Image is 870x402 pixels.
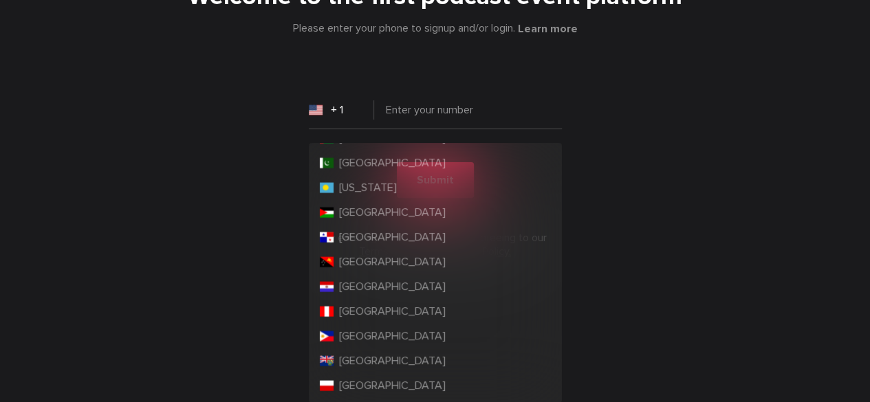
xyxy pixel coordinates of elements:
[339,353,446,367] span: [GEOGRAPHIC_DATA]
[339,254,446,268] span: [GEOGRAPHIC_DATA]
[320,331,334,341] img: PH
[339,328,446,342] span: [GEOGRAPHIC_DATA]
[339,205,446,219] span: [GEOGRAPHIC_DATA]
[320,256,334,267] img: PG
[320,182,334,192] img: PW
[320,232,334,242] img: PA
[518,22,578,36] button: Learn more
[339,279,446,293] span: [GEOGRAPHIC_DATA]
[320,207,334,217] img: PS
[320,281,334,291] img: PY
[309,102,562,129] input: Enter your number
[100,21,771,36] div: Please enter your phone to signup and/or login.
[339,230,446,243] span: [GEOGRAPHIC_DATA]
[339,180,397,194] span: [US_STATE]
[320,380,334,390] img: PL
[339,155,446,169] span: [GEOGRAPHIC_DATA]
[320,306,334,316] img: PE
[339,378,446,392] span: [GEOGRAPHIC_DATA]
[320,355,334,366] img: PN
[339,304,446,317] span: [GEOGRAPHIC_DATA]
[320,157,334,168] img: PK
